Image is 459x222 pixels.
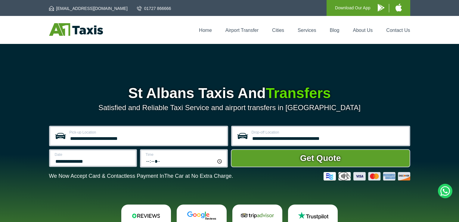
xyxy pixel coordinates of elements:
[298,28,316,33] a: Services
[146,153,223,156] label: Time
[295,211,331,220] img: Trustpilot
[70,131,223,134] label: Pick-up Location
[378,4,384,11] img: A1 Taxis Android App
[199,28,212,33] a: Home
[266,85,331,101] span: Transfers
[353,28,373,33] a: About Us
[395,4,402,11] img: A1 Taxis iPhone App
[164,173,233,179] span: The Car at No Extra Charge.
[184,211,220,220] img: Google
[128,211,164,220] img: Reviews.io
[324,172,410,180] img: Credit And Debit Cards
[49,5,128,11] a: [EMAIL_ADDRESS][DOMAIN_NAME]
[386,28,410,33] a: Contact Us
[377,209,456,222] iframe: chat widget
[335,4,371,12] p: Download Our App
[49,23,103,36] img: A1 Taxis St Albans LTD
[49,173,233,179] p: We Now Accept Card & Contactless Payment In
[49,103,410,112] p: Satisfied and Reliable Taxi Service and airport transfers in [GEOGRAPHIC_DATA]
[252,131,405,134] label: Drop-off Location
[55,153,132,156] label: Date
[231,149,410,167] button: Get Quote
[330,28,339,33] a: Blog
[225,28,259,33] a: Airport Transfer
[272,28,284,33] a: Cities
[49,86,410,100] h1: St Albans Taxis And
[239,211,275,220] img: Tripadvisor
[137,5,171,11] a: 01727 866666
